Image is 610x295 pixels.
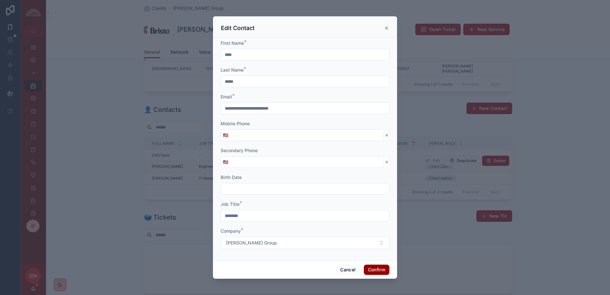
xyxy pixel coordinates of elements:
[221,24,254,32] h3: Edit Contact
[221,201,239,207] span: Job Title
[336,265,360,275] button: Cancel
[221,67,244,73] span: Last Name
[221,228,241,234] span: Company
[364,265,389,275] button: Confirm
[223,132,228,138] span: 🇺🇸
[226,240,277,246] span: [PERSON_NAME] Group
[221,94,232,99] span: Email
[221,148,258,153] span: Secondary Phone
[221,237,389,249] button: Select Button
[221,175,242,180] span: Birth Date
[221,156,230,168] button: Select Button
[221,121,250,126] span: Mobile Phone
[221,129,230,141] button: Select Button
[223,159,228,165] span: 🇺🇸
[221,40,244,46] span: First Name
